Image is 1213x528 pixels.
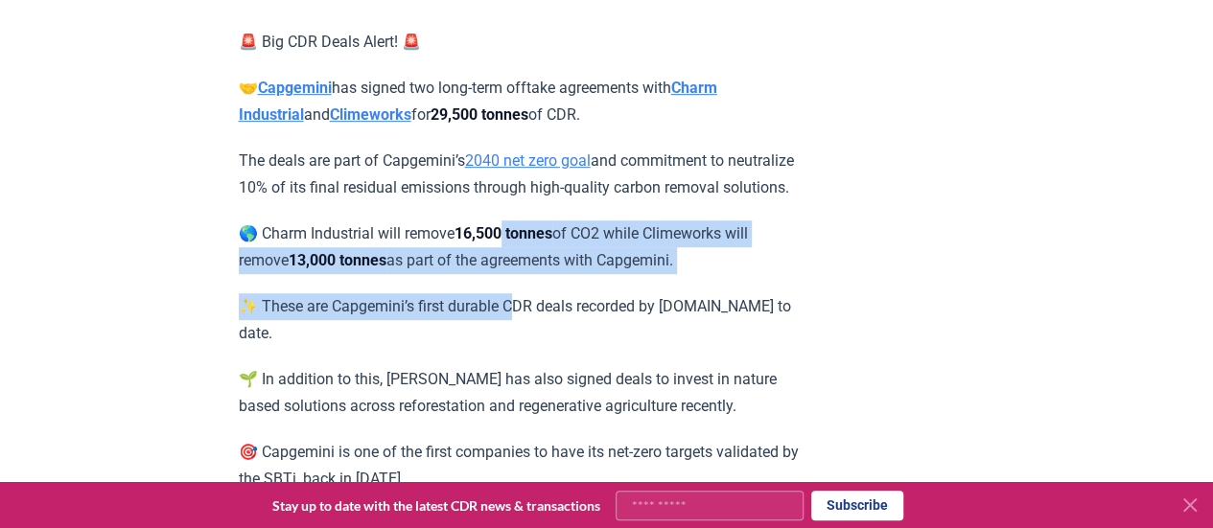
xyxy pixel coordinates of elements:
a: Climeworks [330,105,411,124]
p: The deals are part of Capgemini’s and commitment to neutralize 10% of its final residual emission... [239,148,800,201]
strong: 16,500 tonnes [455,224,552,242]
a: Capgemini [258,79,332,97]
a: 2040 net zero goal [465,151,591,170]
p: 🌱 In addition to this, [PERSON_NAME] has also signed deals to invest in nature based solutions ac... [239,366,800,420]
p: 🤝 has signed two long-term offtake agreements with and for of CDR. [239,75,800,128]
strong: 13,000 tonnes [289,251,386,269]
p: 🚨 Big CDR Deals Alert! 🚨 [239,29,800,56]
p: 🌎 Charm Industrial will remove of CO2 while Climeworks will remove as part of the agreements with... [239,220,800,274]
strong: 29,500 tonnes [431,105,528,124]
p: ✨ These are Capgemini’s first durable CDR deals recorded by [DOMAIN_NAME] to date. [239,293,800,347]
p: 🎯 Capgemini is one of the first companies to have its net-zero targets validated by the SBTi, bac... [239,439,800,493]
